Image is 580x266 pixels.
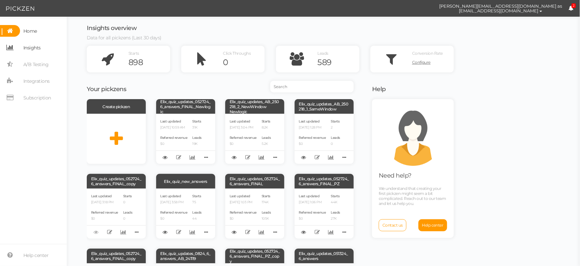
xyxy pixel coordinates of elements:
span: Leads [193,136,202,140]
span: Contact us [382,223,403,228]
a: Configure [412,57,454,67]
p: [DATE] 1:06 PM [299,200,326,205]
p: 44 [193,217,202,221]
span: Last updated [230,194,250,198]
span: Data for all pickzens (Last 30 days) [87,35,162,41]
p: 44K [331,200,340,205]
input: Search [270,81,354,92]
span: Integrations [23,76,50,86]
div: Elix_quiz_updates_0824_6_answers_AB_241119 [156,249,215,263]
p: [DATE] 3:58 PM [161,200,188,205]
p: $0 [230,217,257,221]
span: Create pickzen [103,104,130,109]
span: Need help? [379,172,411,179]
p: 0 [123,217,132,221]
span: [PERSON_NAME][EMAIL_ADDRESS][DOMAIN_NAME] as [440,4,562,8]
p: $0 [161,142,188,146]
span: Your pickzens [87,85,126,93]
span: Leads [331,136,340,140]
span: Starts [193,194,201,198]
p: $0 [299,217,326,221]
p: 0 [331,142,340,146]
div: Elix_quiz_updates_AB_250218_1_SameWindow [295,99,354,114]
span: Last updated [161,119,181,123]
div: Last updated [DATE] 1:28 PM Referred revenue $0 Starts 2 Leads 0 [295,114,354,164]
div: Last updated [DATE] 3:58 PM Referred revenue $0 Starts 75 Leads 44 [156,189,215,239]
div: Last updated [DATE] 3:18 PM Referred revenue $0 Starts 0 Leads 0 [87,189,146,239]
span: Home [23,26,37,36]
p: $0 [161,217,188,221]
span: Last updated [230,119,250,123]
span: Referred revenue [299,136,326,140]
span: Starts [331,119,340,123]
span: Help center [23,250,49,261]
p: [DATE] 3:04 PM [230,125,257,130]
p: 19K [193,142,202,146]
span: Leads [262,210,271,215]
div: Elix_quiz_new_answers [156,174,215,189]
div: 0 [223,57,265,67]
p: $0 [299,142,326,146]
p: $0 [230,142,257,146]
span: Last updated [299,119,320,123]
span: Last updated [91,194,112,198]
span: Starts [123,194,132,198]
span: Starts [193,119,201,123]
div: Last updated [DATE] 10:59 AM Referred revenue $0 Starts 31K Leads 19K [156,114,215,164]
span: Starts [331,194,340,198]
div: Last updated [DATE] 3:04 PM Referred revenue $0 Starts 8.2K Leads 5.2K [225,114,284,164]
span: Last updated [161,194,181,198]
div: 898 [128,57,170,67]
p: 8.2K [262,125,271,130]
span: Help [372,85,386,93]
span: Referred revenue [161,210,188,215]
span: Help center [422,223,444,228]
span: [EMAIL_ADDRESS][DOMAIN_NAME] [459,8,539,13]
p: 31K [193,125,202,130]
img: Pickzen logo [6,5,34,13]
span: Leads [193,210,202,215]
div: Elix_quiz_updates_052724_6_answers_FINAL_PZ_copy [225,249,284,263]
div: Elix_quiz_updates_052724_6_answers_FINAL_Newlogic [156,99,215,114]
span: Configure [412,60,431,65]
div: Elix_quiz_updates_AB_250218_2_NewWindow Newlogic [225,99,284,114]
span: Subscription [23,92,51,103]
button: [PERSON_NAME][EMAIL_ADDRESS][DOMAIN_NAME] as [EMAIL_ADDRESS][DOMAIN_NAME] [433,0,569,16]
span: Referred revenue [161,136,188,140]
div: Elix_quiz_updates_052724_6_answers_FINAL_copy [87,174,146,189]
img: support.png [383,106,443,166]
span: Last updated [299,194,320,198]
span: 2 [572,3,576,8]
img: cd8312e7a6b0c0157f3589280924bf3e [421,3,433,14]
span: Referred revenue [230,210,257,215]
span: Insights overview [87,24,137,32]
span: Starts [128,51,139,56]
div: Elix_quiz_updates_052724_6_answers_FINAL_copy [87,249,146,263]
span: Insights [23,42,41,53]
span: Referred revenue [91,210,118,215]
div: Last updated [DATE] 1:03 PM Referred revenue $0 Starts 174K Leads 105K [225,189,284,239]
span: Leads [262,136,271,140]
span: Leads [331,210,340,215]
p: [DATE] 3:18 PM [91,200,118,205]
p: 2 [331,125,340,130]
p: 27K [331,217,340,221]
span: A/B Testing [23,59,49,70]
span: We understand that creating your first pickzen might seem a bit complicated. Reach out to our tea... [379,186,446,206]
div: Last updated [DATE] 1:06 PM Referred revenue $0 Starts 44K Leads 27K [295,189,354,239]
span: Starts [262,194,270,198]
p: 105K [262,217,271,221]
span: Conversion Rate [412,51,443,56]
p: 174K [262,200,271,205]
span: Referred revenue [230,136,257,140]
div: Elix_quiz_updates_052724_6_answers_FINAL_PZ [295,174,354,189]
span: Click Throughs [223,51,251,56]
div: Elix_quiz_updates_051324_6_answers [295,249,354,263]
p: 5.2K [262,142,271,146]
div: Elix_quiz_updates_052724_6_answers_FINAL [225,174,284,189]
p: [DATE] 1:28 PM [299,125,326,130]
span: Leads [318,51,329,56]
p: [DATE] 10:59 AM [161,125,188,130]
p: 75 [193,200,202,205]
p: [DATE] 1:03 PM [230,200,257,205]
